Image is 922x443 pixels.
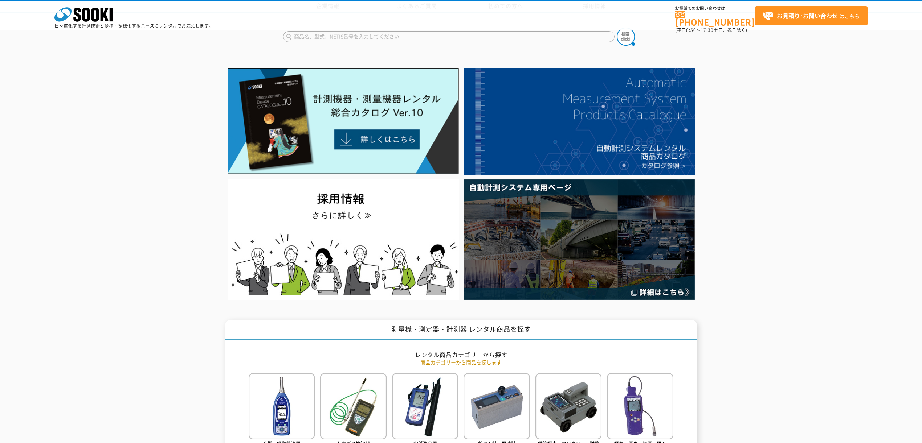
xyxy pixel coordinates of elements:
[228,179,459,299] img: SOOKI recruit
[701,27,714,33] span: 17:30
[755,6,868,25] a: お見積り･お問い合わせはこちら
[392,373,458,439] img: 水質測定器
[762,11,860,21] span: はこちら
[464,179,695,299] img: 自動計測システム専用ページ
[607,373,673,439] img: 探傷・厚さ・膜厚・硬度
[249,373,315,439] img: 音響・振動計測器
[675,11,755,26] a: [PHONE_NUMBER]
[228,68,459,174] img: Catalog Ver10
[535,373,601,439] img: 鉄筋探査・コンクリート試験
[249,359,673,366] p: 商品カテゴリーから商品を探します
[617,28,635,46] img: btn_search.png
[675,27,747,33] span: (平日 ～ 土日、祝日除く)
[54,24,213,28] p: 日々進化する計測技術と多種・多様化するニーズにレンタルでお応えします。
[675,6,755,11] span: お電話でのお問い合わせは
[464,68,695,175] img: 自動計測システムカタログ
[320,373,386,439] img: 有害ガス検知器
[225,320,697,340] h1: 測量機・測定器・計測器 レンタル商品を探す
[283,31,615,42] input: 商品名、型式、NETIS番号を入力してください
[777,11,838,20] strong: お見積り･お問い合わせ
[464,373,530,439] img: 粉じん計・風速計
[249,351,673,359] h2: レンタル商品カテゴリーから探す
[686,27,696,33] span: 8:50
